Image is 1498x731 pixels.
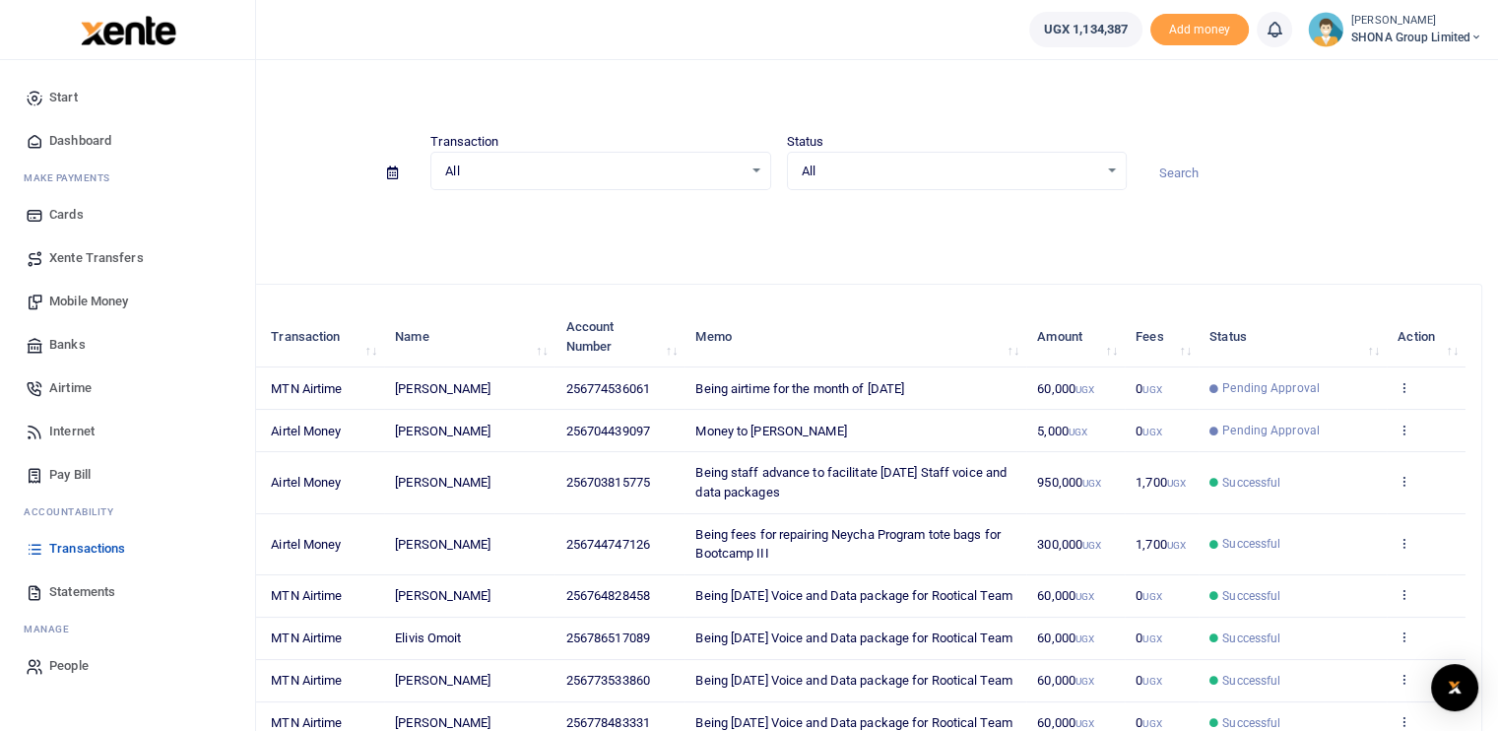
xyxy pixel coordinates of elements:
[1075,676,1094,687] small: UGX
[49,656,89,676] span: People
[16,410,239,453] a: Internet
[1222,535,1280,553] span: Successful
[271,588,342,603] span: MTN Airtime
[684,306,1026,367] th: Memo: activate to sort column ascending
[260,306,384,367] th: Transaction: activate to sort column ascending
[695,631,1011,645] span: Being [DATE] Voice and Data package for Rootical Team
[16,323,239,366] a: Banks
[1125,306,1199,367] th: Fees: activate to sort column ascending
[1142,718,1161,729] small: UGX
[271,715,342,730] span: MTN Airtime
[1199,306,1387,367] th: Status: activate to sort column ascending
[1037,631,1094,645] span: 60,000
[1069,427,1087,437] small: UGX
[384,306,554,367] th: Name: activate to sort column ascending
[1136,424,1161,438] span: 0
[1026,306,1125,367] th: Amount: activate to sort column ascending
[566,475,650,490] span: 256703815775
[395,424,490,438] span: [PERSON_NAME]
[1075,591,1094,602] small: UGX
[695,673,1011,688] span: Being [DATE] Voice and Data package for Rootical Team
[566,588,650,603] span: 256764828458
[695,424,846,438] span: Money to [PERSON_NAME]
[1308,12,1343,47] img: profile-user
[1136,631,1161,645] span: 0
[16,366,239,410] a: Airtime
[49,248,144,268] span: Xente Transfers
[445,162,742,181] span: All
[1136,475,1186,490] span: 1,700
[802,162,1098,181] span: All
[1222,379,1320,397] span: Pending Approval
[49,378,92,398] span: Airtime
[1037,715,1094,730] span: 60,000
[1142,676,1161,687] small: UGX
[1150,21,1249,35] a: Add money
[1167,540,1186,551] small: UGX
[1136,381,1161,396] span: 0
[395,381,490,396] span: [PERSON_NAME]
[16,527,239,570] a: Transactions
[395,631,461,645] span: Elivis Omoit
[16,119,239,163] a: Dashboard
[49,205,84,225] span: Cards
[566,537,650,552] span: 256744747126
[49,292,128,311] span: Mobile Money
[695,527,1000,562] span: Being fees for repairing Neycha Program tote bags for Bootcamp III
[16,163,239,193] li: M
[395,588,490,603] span: [PERSON_NAME]
[395,475,490,490] span: [PERSON_NAME]
[1136,588,1161,603] span: 0
[1075,718,1094,729] small: UGX
[33,622,70,636] span: anage
[395,715,490,730] span: [PERSON_NAME]
[271,537,341,552] span: Airtel Money
[1142,157,1482,190] input: Search
[16,76,239,119] a: Start
[1075,633,1094,644] small: UGX
[1037,424,1087,438] span: 5,000
[16,453,239,497] a: Pay Bill
[16,497,239,527] li: Ac
[49,422,95,441] span: Internet
[1082,478,1101,489] small: UGX
[33,170,110,185] span: ake Payments
[1136,537,1186,552] span: 1,700
[1431,664,1478,711] div: Open Intercom Messenger
[1222,422,1320,439] span: Pending Approval
[1222,672,1280,690] span: Successful
[1142,633,1161,644] small: UGX
[16,570,239,614] a: Statements
[787,132,824,152] label: Status
[1142,427,1161,437] small: UGX
[271,424,341,438] span: Airtel Money
[49,88,78,107] span: Start
[75,85,1482,106] h4: Transactions
[1082,540,1101,551] small: UGX
[566,673,650,688] span: 256773533860
[81,16,176,45] img: logo-large
[554,306,684,367] th: Account Number: activate to sort column ascending
[395,673,490,688] span: [PERSON_NAME]
[566,715,650,730] span: 256778483331
[1150,14,1249,46] li: Toup your wallet
[1222,474,1280,492] span: Successful
[49,131,111,151] span: Dashboard
[271,381,342,396] span: MTN Airtime
[1222,630,1280,647] span: Successful
[1351,13,1482,30] small: [PERSON_NAME]
[16,236,239,280] a: Xente Transfers
[566,381,650,396] span: 256774536061
[49,465,91,485] span: Pay Bill
[16,644,239,688] a: People
[1222,587,1280,605] span: Successful
[1351,29,1482,46] span: SHONA Group Limited
[695,588,1011,603] span: Being [DATE] Voice and Data package for Rootical Team
[1142,384,1161,395] small: UGX
[1136,673,1161,688] span: 0
[49,539,125,559] span: Transactions
[1075,384,1094,395] small: UGX
[1044,20,1128,39] span: UGX 1,134,387
[566,631,650,645] span: 256786517089
[1037,588,1094,603] span: 60,000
